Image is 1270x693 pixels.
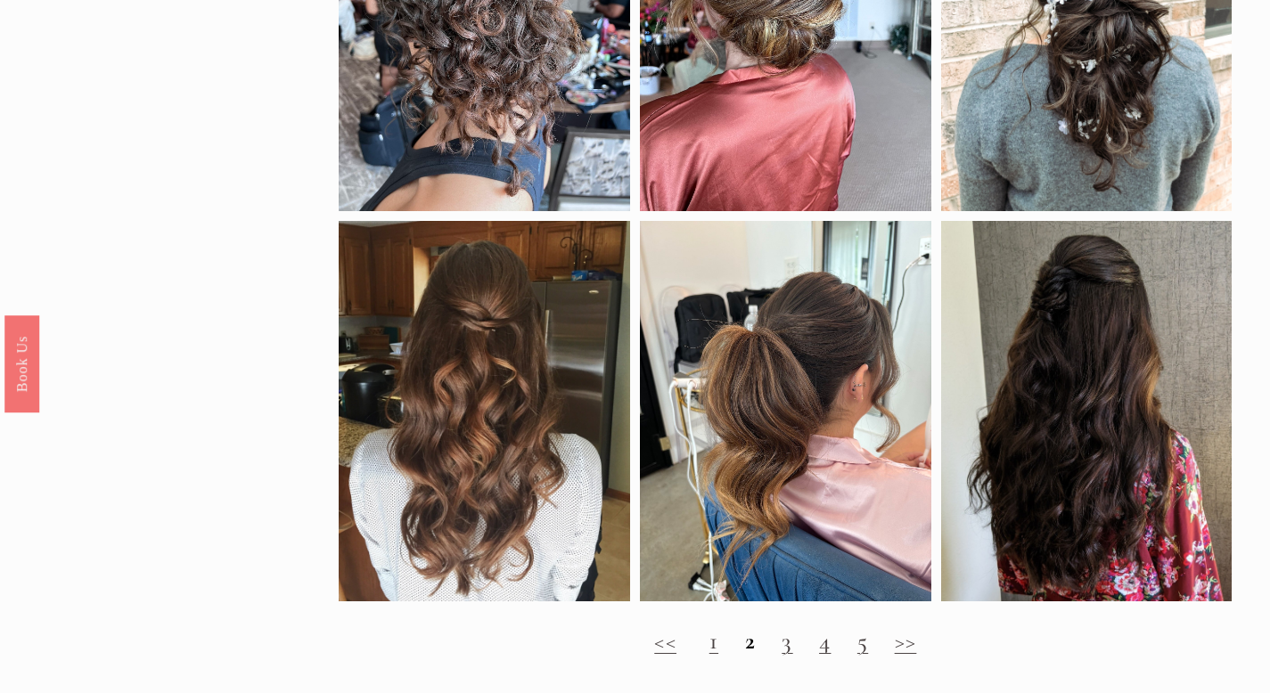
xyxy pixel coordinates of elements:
a: 5 [857,626,868,656]
a: Book Us [4,315,39,412]
a: 3 [782,626,792,656]
a: 4 [819,626,831,656]
a: << [654,626,676,656]
a: >> [895,626,917,656]
a: 1 [709,626,718,656]
strong: 2 [745,626,756,656]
